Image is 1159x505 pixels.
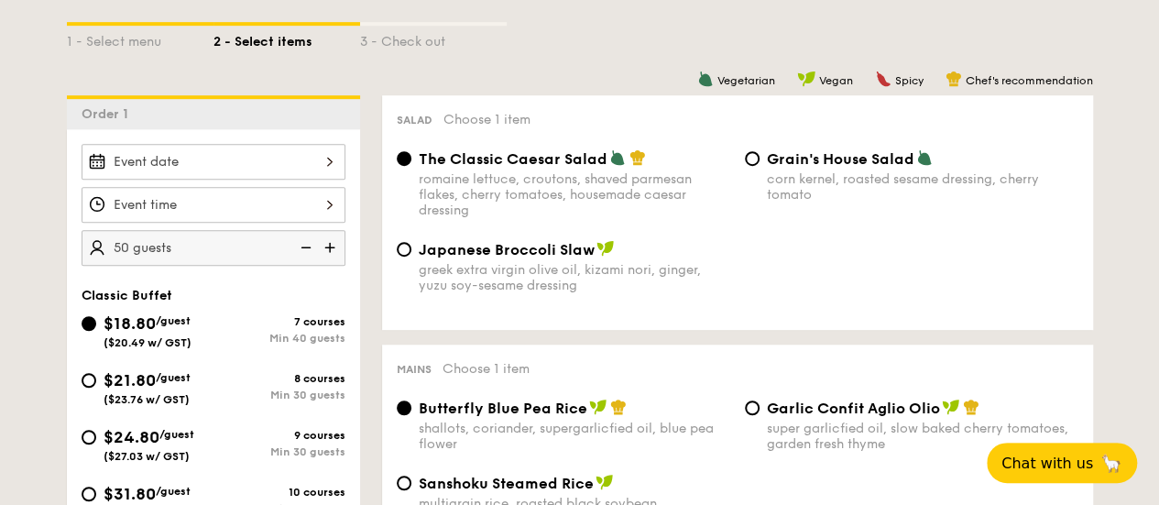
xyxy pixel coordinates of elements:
[82,187,345,223] input: Event time
[629,149,646,166] img: icon-chef-hat.a58ddaea.svg
[104,427,159,447] span: $24.80
[213,26,360,51] div: 2 - Select items
[767,421,1078,452] div: super garlicfied oil, slow baked cherry tomatoes, garden fresh thyme
[419,475,594,492] span: Sanshoku Steamed Rice
[589,399,607,415] img: icon-vegan.f8ff3823.svg
[419,400,587,417] span: Butterfly Blue Pea Rice
[397,476,411,490] input: Sanshoku Steamed Ricemultigrain rice, roasted black soybean
[767,171,1078,203] div: corn kernel, roasted sesame dressing, cherry tomato
[419,262,730,293] div: greek extra virgin olive oil, kizami nori, ginger, yuzu soy-sesame dressing
[397,401,411,415] input: Butterfly Blue Pea Riceshallots, coriander, supergarlicfied oil, blue pea flower
[156,371,191,384] span: /guest
[67,26,213,51] div: 1 - Select menu
[419,421,730,452] div: shallots, coriander, supergarlicfied oil, blue pea flower
[419,241,595,258] span: Japanese Broccoli Slaw
[213,315,345,328] div: 7 courses
[397,242,411,257] input: Japanese Broccoli Slawgreek extra virgin olive oil, kizami nori, ginger, yuzu soy-sesame dressing
[697,71,714,87] img: icon-vegetarian.fe4039eb.svg
[966,74,1093,87] span: Chef's recommendation
[156,485,191,498] span: /guest
[942,399,960,415] img: icon-vegan.f8ff3823.svg
[875,71,891,87] img: icon-spicy.37a8142b.svg
[82,316,96,331] input: $18.80/guest($20.49 w/ GST)7 coursesMin 40 guests
[916,149,933,166] img: icon-vegetarian.fe4039eb.svg
[213,429,345,442] div: 9 courses
[419,150,607,168] span: The Classic Caesar Salad
[82,288,172,303] span: Classic Buffet
[745,151,760,166] input: Grain's House Saladcorn kernel, roasted sesame dressing, cherry tomato
[213,445,345,458] div: Min 30 guests
[596,474,614,490] img: icon-vegan.f8ff3823.svg
[318,230,345,265] img: icon-add.58712e84.svg
[1100,453,1122,474] span: 🦙
[156,314,191,327] span: /guest
[717,74,775,87] span: Vegetarian
[213,389,345,401] div: Min 30 guests
[767,400,940,417] span: Garlic Confit Aglio Olio
[104,393,190,406] span: ($23.76 w/ GST)
[213,486,345,499] div: 10 courses
[82,144,345,180] input: Event date
[1001,455,1093,472] span: Chat with us
[946,71,962,87] img: icon-chef-hat.a58ddaea.svg
[443,361,530,377] span: Choose 1 item
[104,484,156,504] span: $31.80
[819,74,853,87] span: Vegan
[104,313,156,334] span: $18.80
[82,230,345,266] input: Number of guests
[745,401,760,415] input: Garlic Confit Aglio Oliosuper garlicfied oil, slow baked cherry tomatoes, garden fresh thyme
[610,399,627,415] img: icon-chef-hat.a58ddaea.svg
[963,399,979,415] img: icon-chef-hat.a58ddaea.svg
[82,373,96,388] input: $21.80/guest($23.76 w/ GST)8 coursesMin 30 guests
[213,372,345,385] div: 8 courses
[213,332,345,345] div: Min 40 guests
[397,151,411,166] input: The Classic Caesar Saladromaine lettuce, croutons, shaved parmesan flakes, cherry tomatoes, house...
[104,370,156,390] span: $21.80
[290,230,318,265] img: icon-reduce.1d2dbef1.svg
[797,71,815,87] img: icon-vegan.f8ff3823.svg
[104,450,190,463] span: ($27.03 w/ GST)
[82,430,96,445] input: $24.80/guest($27.03 w/ GST)9 coursesMin 30 guests
[82,487,96,501] input: $31.80/guest($34.66 w/ GST)10 coursesMin 30 guests
[397,363,432,376] span: Mains
[767,150,914,168] span: Grain's House Salad
[443,112,530,127] span: Choose 1 item
[895,74,924,87] span: Spicy
[596,240,615,257] img: icon-vegan.f8ff3823.svg
[609,149,626,166] img: icon-vegetarian.fe4039eb.svg
[987,443,1137,483] button: Chat with us🦙
[159,428,194,441] span: /guest
[104,336,191,349] span: ($20.49 w/ GST)
[419,171,730,218] div: romaine lettuce, croutons, shaved parmesan flakes, cherry tomatoes, housemade caesar dressing
[397,114,432,126] span: Salad
[82,106,136,122] span: Order 1
[360,26,507,51] div: 3 - Check out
